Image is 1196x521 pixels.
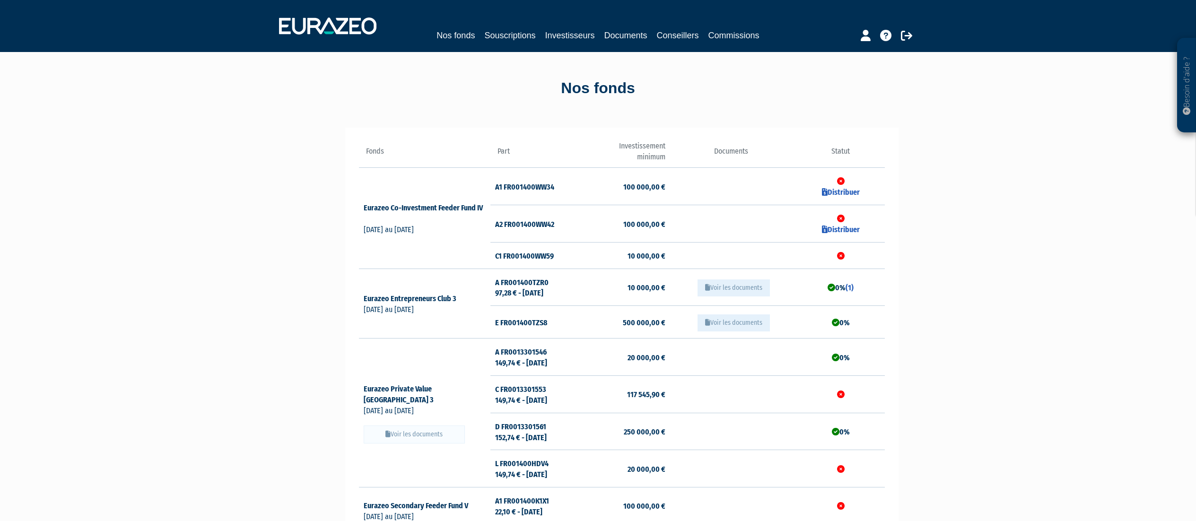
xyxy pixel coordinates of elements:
[364,384,442,404] a: Eurazeo Private Value [GEOGRAPHIC_DATA] 3
[578,375,665,413] td: 117 545,90 €
[359,141,490,168] th: Fonds
[490,450,578,487] td: L FR001400HDV4 149,74 € - [DATE]
[797,269,884,306] td: 0%
[329,78,868,99] div: Nos fonds
[490,141,578,168] th: Part
[490,205,578,243] td: A2 FR001400WW42
[364,512,414,521] span: [DATE] au [DATE]
[657,29,699,42] a: Conseillers
[797,413,884,450] td: 0%
[822,188,860,197] a: Distribuer
[490,413,578,450] td: D FR0013301561 152,74 € - [DATE]
[364,425,465,443] button: Voir les documents
[490,375,578,413] td: C FR0013301553 149,74 € - [DATE]
[578,450,665,487] td: 20 000,00 €
[545,29,594,42] a: Investisseurs
[490,306,578,339] td: E FR001400TZS8
[822,225,860,234] a: Distribuer
[578,205,665,243] td: 100 000,00 €
[364,294,465,303] a: Eurazeo Entrepreneurs Club 3
[665,141,797,168] th: Documents
[364,203,483,223] a: Eurazeo Co-Investment Feeder Fund IV
[797,141,884,168] th: Statut
[578,413,665,450] td: 250 000,00 €
[490,269,578,306] td: A FR001400TZR0 97,28 € - [DATE]
[279,17,376,35] img: 1732889491-logotype_eurazeo_blanc_rvb.png
[578,141,665,168] th: Investissement minimum
[364,305,414,314] span: [DATE] au [DATE]
[490,339,578,376] td: A FR0013301546 149,74 € - [DATE]
[604,29,647,42] a: Documents
[490,168,578,205] td: A1 FR001400WW34
[578,269,665,306] td: 10 000,00 €
[708,29,760,42] a: Commissions
[797,339,884,376] td: 0%
[578,168,665,205] td: 100 000,00 €
[578,242,665,269] td: 10 000,00 €
[698,279,770,296] button: Voir les documents
[364,225,414,234] span: [DATE] au [DATE]
[797,306,884,339] td: 0%
[698,314,770,331] button: Voir les documents
[484,29,535,42] a: Souscriptions
[364,501,477,510] a: Eurazeo Secondary Feeder Fund V
[490,242,578,269] td: C1 FR001400WW59
[436,29,475,42] a: Nos fonds
[578,306,665,339] td: 500 000,00 €
[578,339,665,376] td: 20 000,00 €
[364,406,414,415] span: [DATE] au [DATE]
[1181,43,1192,128] p: Besoin d'aide ?
[846,283,854,292] a: (1)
